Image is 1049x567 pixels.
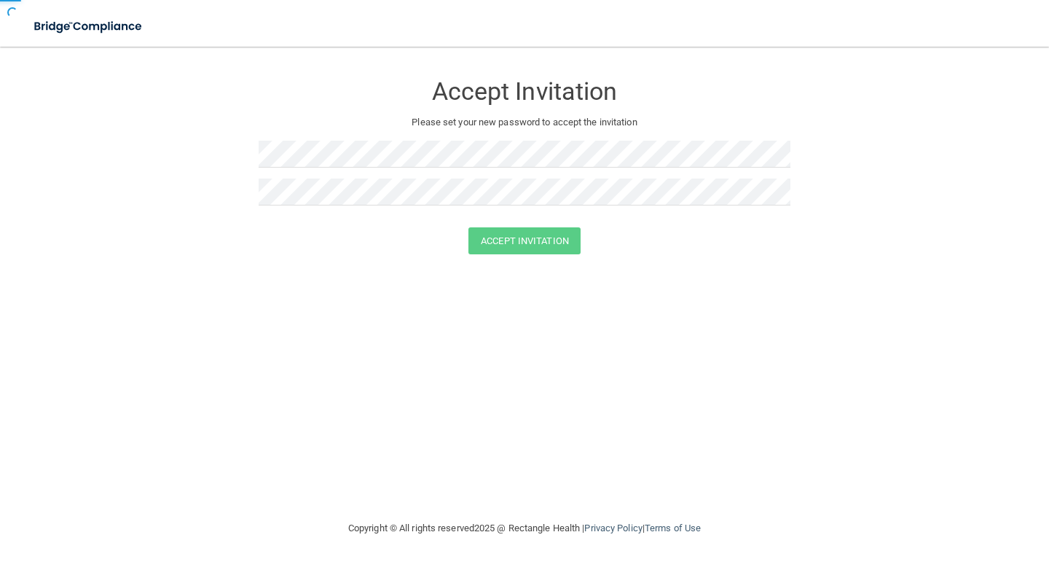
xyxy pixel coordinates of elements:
p: Please set your new password to accept the invitation [270,114,779,131]
h3: Accept Invitation [259,78,790,105]
a: Privacy Policy [584,523,642,533]
a: Terms of Use [645,523,701,533]
img: bridge_compliance_login_screen.278c3ca4.svg [22,12,156,42]
div: Copyright © All rights reserved 2025 @ Rectangle Health | | [259,505,790,552]
button: Accept Invitation [468,227,581,254]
